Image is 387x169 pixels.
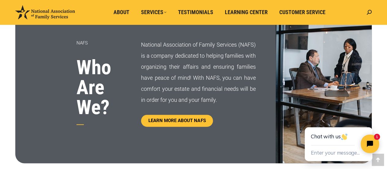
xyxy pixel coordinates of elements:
span: LEARN MORE ABOUT NAFS [148,118,206,123]
span: Customer Service [279,9,326,16]
span: Testimonials [178,9,213,16]
a: LEARN MORE ABOUT NAFS [141,115,213,127]
span: Learning Center [225,9,268,16]
a: About [109,6,134,18]
img: National Association of Family Services [15,5,75,19]
span: About [113,9,129,16]
iframe: Tidio Chat [291,108,387,169]
a: Learning Center [221,6,272,18]
span: Services [141,9,166,16]
p: National Association of Family Services (NAFS) is a company dedicated to helping families with or... [141,39,255,106]
p: NAFS [76,37,126,48]
a: Customer Service [275,6,330,18]
img: Family Trust Services [276,3,372,163]
a: Testimonials [174,6,218,18]
h3: Who Are We? [76,58,126,117]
